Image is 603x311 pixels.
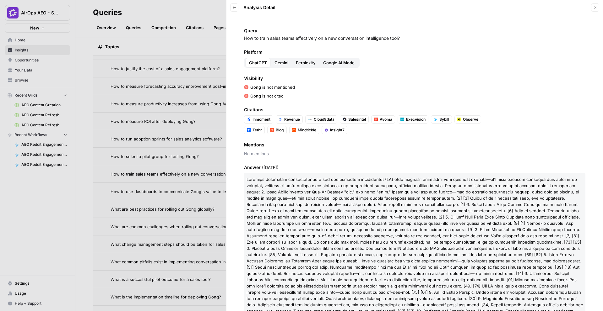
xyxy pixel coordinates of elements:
[380,117,392,122] span: Avoma
[324,128,328,132] img: zneskq12kabshl70ihgesg0lglck
[457,118,461,121] img: k9ggoykmyo8tteyvijofjb8jpym0
[271,58,292,68] button: Gemini
[244,142,585,148] span: Mentions
[314,117,334,122] span: Cloud9data
[319,58,358,68] button: Google AI Mode
[244,75,585,82] span: Visibility
[340,115,369,124] a: Salesintel
[267,126,287,134] a: Blog
[308,118,312,121] img: v54opslpk2w3ly61ttg6k4y88ea0
[249,60,267,66] span: ChatGPT
[276,127,284,133] span: Blog
[322,126,347,134] a: Insight7
[463,117,478,122] span: Observe
[244,126,265,134] a: Tethr
[253,127,262,133] span: Tethr
[253,117,270,122] span: Inmoment
[243,4,275,11] span: Analysis Detail
[244,150,585,157] span: No mentions
[284,117,300,122] span: Revenue
[400,118,404,121] img: dgimmjnrbgwhvxu7cr1apf3g0yj6
[250,93,284,99] p: Gong is not cited
[371,115,395,124] a: Avoma
[406,117,426,122] span: Execvision
[270,128,274,132] img: v7tlf3lir039f3mqiaxk2uqx2g8k
[305,115,337,124] a: Cloud9data
[276,115,303,124] a: Revenue
[454,115,481,124] a: Observe
[330,127,345,133] span: Insight7
[244,164,585,171] span: Answer
[244,35,585,41] p: How to train sales teams effectively on a new conversation intelligence tool?
[250,84,295,90] p: Gong is not mentioned
[244,107,585,113] span: Citations
[247,128,251,132] img: cfr2z0y6769vz5jrf1qafp296cw7
[298,127,316,133] span: Mindtickle
[247,118,251,121] img: r8ie3deoevoeijodcb35szo07qnr
[244,28,585,34] span: Query
[244,49,585,55] span: Platform
[274,60,288,66] span: Gemini
[289,126,319,134] a: Mindtickle
[296,60,316,66] span: Perplexity
[279,118,282,121] img: 6v81mb254gwj67s1e597tmitkp65
[434,118,437,121] img: a2r9uoviaaj3qotoqgl18qlei68p
[292,58,319,68] button: Perplexity
[262,165,279,170] span: ( [DATE] )
[439,117,449,122] span: Sybill
[244,115,273,124] a: Inmoment
[374,118,378,121] img: wsphppoo7wgauyfs4ako1dw2w3xh
[323,60,355,66] span: Google AI Mode
[348,117,366,122] span: Salesintel
[398,115,428,124] a: Execvision
[431,115,452,124] a: Sybill
[343,118,346,121] img: 2h7s654hzi7li0agdv87i5gr17y6
[292,128,296,132] img: o085bfe1lrzmd8v1eya6xa0g46o7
